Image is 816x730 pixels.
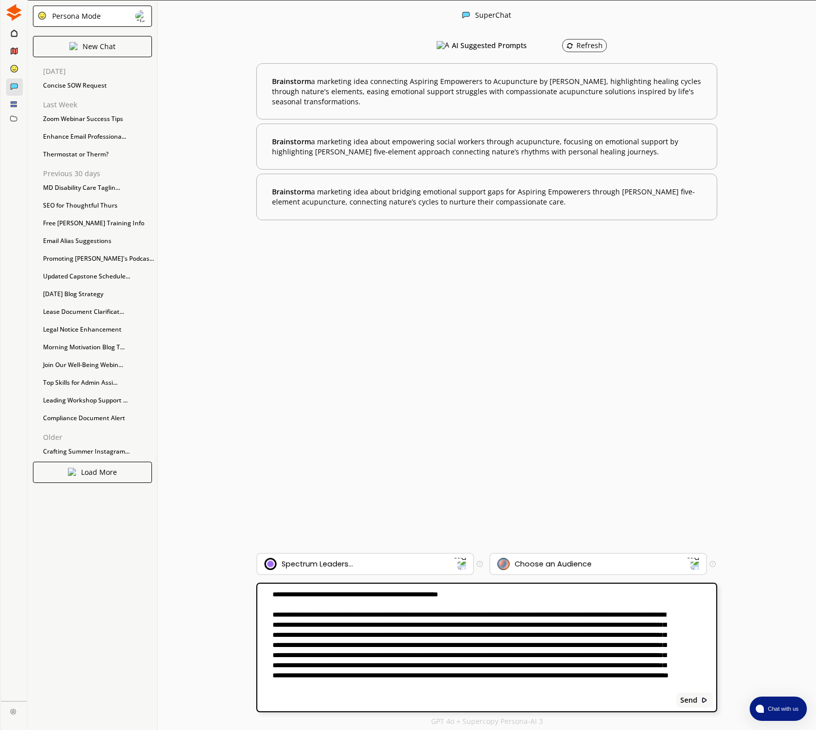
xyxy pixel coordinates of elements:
div: Top Skills for Admin Assi... [38,375,157,390]
img: Close [37,11,47,20]
b: a marketing idea about bridging emotional support gaps for Aspiring Empowerers through [PERSON_NA... [272,187,702,207]
img: Brand Icon [264,558,277,570]
img: AI Suggested Prompts [437,41,449,50]
img: Audience Icon [497,558,510,570]
div: Concise SOW Request [38,78,157,93]
div: Persona Mode [49,12,101,20]
div: Zoom Webinar Success Tips [38,111,157,127]
div: Thermostat or Therm? [38,147,157,162]
div: SEO for Thoughtful Thurs [38,198,157,213]
img: Close [462,11,470,19]
div: MD Disability Care Taglin... [38,180,157,195]
div: Refresh [566,42,603,50]
div: Crafting Summer Instagram... [38,444,157,459]
div: Spectrum Leaders... [282,560,353,568]
p: Load More [81,468,117,476]
span: Brainstorm [272,76,311,86]
b: Send [680,696,697,704]
button: atlas-launcher [750,697,807,721]
img: Close [10,708,16,714]
div: Compliance Document Alert [38,411,157,426]
span: Brainstorm [272,187,311,196]
img: Tooltip Icon [710,561,716,567]
div: Morning Motivation Blog T... [38,340,157,355]
img: Close [69,42,77,50]
div: Lease Document Clarificat... [38,304,157,319]
div: Enhance Email Professiona... [38,129,157,144]
div: Updated Capstone Schedule... [38,269,157,284]
div: Promoting [PERSON_NAME]'s Podcas... [38,251,157,266]
a: Close [1,701,27,719]
p: GPT 4o + Supercopy Persona-AI 3 [431,717,543,725]
img: Close [135,10,147,22]
p: New Chat [83,43,115,51]
img: Tooltip Icon [477,561,483,567]
img: Refresh [566,42,573,49]
img: Dropdown Icon [686,557,700,571]
img: Close [6,4,22,21]
span: Chat with us [764,705,801,713]
div: Email Alias Suggestions [38,233,157,249]
p: Older [43,433,157,441]
p: [DATE] [43,67,157,75]
div: Free [PERSON_NAME] Training Info [38,216,157,231]
img: Close [68,468,76,476]
div: SuperChat [475,11,511,21]
div: Choose an Audience [515,560,592,568]
b: a marketing idea connecting Aspiring Empowerers to Acupuncture by [PERSON_NAME], highlighting hea... [272,76,702,106]
b: a marketing idea about empowering social workers through acupuncture, focusing on emotional suppo... [272,137,702,156]
div: Join Our Well-Being Webin... [38,357,157,373]
span: Brainstorm [272,137,311,146]
div: Leading Workshop Support ... [38,393,157,408]
p: Last Week [43,101,157,109]
p: Previous 30 days [43,170,157,178]
h3: AI Suggested Prompts [452,38,527,53]
img: Close [701,697,708,704]
div: Legal Notice Enhancement [38,322,157,337]
div: [DATE] Blog Strategy [38,287,157,302]
img: Dropdown Icon [453,557,467,571]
